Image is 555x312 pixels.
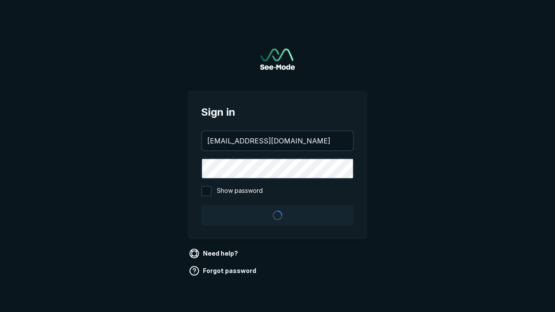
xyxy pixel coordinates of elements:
a: Go to sign in [260,49,295,70]
input: your@email.com [202,131,353,150]
a: Forgot password [187,264,260,278]
span: Show password [217,186,263,196]
img: See-Mode Logo [260,49,295,70]
span: Sign in [201,104,354,120]
a: Need help? [187,247,242,260]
